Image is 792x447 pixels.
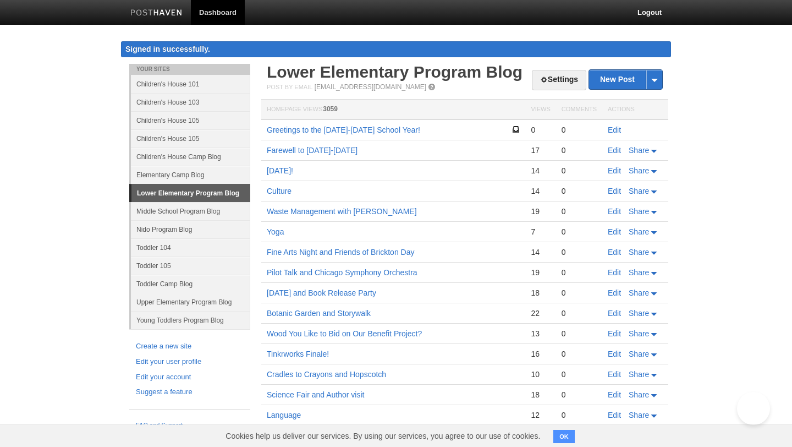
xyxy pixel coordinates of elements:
a: Culture [267,187,291,195]
span: 3059 [323,105,338,113]
a: Edit [608,146,621,155]
span: Share [629,146,649,155]
a: Edit [608,227,621,236]
a: Pilot Talk and Chicago Symphony Orchestra [267,268,417,277]
button: OK [553,430,575,443]
span: Share [629,268,649,277]
span: Share [629,248,649,257]
div: 14 [531,166,550,176]
th: Actions [602,100,668,120]
span: Share [629,227,649,236]
div: 7 [531,227,550,237]
div: 19 [531,268,550,277]
a: Edit [608,248,621,257]
a: Children's House 105 [131,129,250,148]
div: 0 [562,410,597,420]
div: 0 [562,227,597,237]
div: 0 [562,390,597,400]
a: Farewell to [DATE]-[DATE] [267,146,358,155]
div: 14 [531,247,550,257]
a: Young Toddlers Program Blog [131,311,250,329]
div: 18 [531,390,550,400]
a: Suggest a feature [136,386,244,398]
a: Edit [608,370,621,379]
div: 13 [531,329,550,339]
div: 0 [562,166,597,176]
a: Children's House 105 [131,111,250,129]
li: Your Sites [129,64,250,75]
a: Children's House 101 [131,75,250,93]
div: 0 [562,349,597,359]
a: [EMAIL_ADDRESS][DOMAIN_NAME] [315,83,426,91]
a: Lower Elementary Program Blog [131,184,250,202]
a: Upper Elementary Program Blog [131,293,250,311]
div: 0 [562,369,597,379]
a: Yoga [267,227,284,236]
a: FAQ and Support [136,421,244,430]
span: Share [629,288,649,297]
th: Comments [556,100,602,120]
a: Language [267,411,301,419]
span: Share [629,207,649,216]
a: Cradles to Crayons and Hopscotch [267,370,386,379]
a: Middle School Program Blog [131,202,250,220]
div: 0 [562,206,597,216]
div: 17 [531,145,550,155]
a: Children's House 103 [131,93,250,111]
div: 0 [531,125,550,135]
a: Lower Elementary Program Blog [267,63,522,81]
a: Edit [608,411,621,419]
span: Share [629,370,649,379]
a: Nido Program Blog [131,220,250,238]
div: 12 [531,410,550,420]
a: Waste Management with [PERSON_NAME] [267,207,417,216]
a: Edit your user profile [136,356,244,368]
div: Signed in successfully. [121,41,671,57]
a: Edit [608,288,621,297]
a: Toddler Camp Blog [131,275,250,293]
a: Edit [608,187,621,195]
span: Share [629,329,649,338]
div: 0 [562,268,597,277]
a: Settings [532,70,586,90]
div: 0 [562,329,597,339]
iframe: Help Scout Beacon - Open [737,392,770,425]
a: Tinkrworks Finale! [267,350,329,358]
a: Edit [608,329,621,338]
a: Edit [608,166,621,175]
a: [DATE]! [267,166,293,175]
div: 19 [531,206,550,216]
span: Cookies help us deliver our services. By using our services, you agree to our use of cookies. [215,425,551,447]
div: 14 [531,186,550,196]
a: Science Fair and Author visit [267,390,364,399]
a: Botanic Garden and Storywalk [267,309,371,318]
div: 18 [531,288,550,298]
a: Toddler 104 [131,238,250,257]
th: Homepage Views [261,100,525,120]
a: Wood You Like to Bid on Our Benefit Project? [267,329,422,338]
a: Edit [608,268,621,277]
div: 0 [562,247,597,257]
a: Toddler 105 [131,257,250,275]
div: 0 [562,288,597,298]
div: 22 [531,308,550,318]
a: Edit [608,309,621,318]
a: New Post [589,70,662,89]
span: Share [629,166,649,175]
a: Create a new site [136,341,244,352]
div: 0 [562,308,597,318]
div: 0 [562,186,597,196]
a: [DATE] and Book Release Party [267,288,376,297]
div: 0 [562,145,597,155]
a: Greetings to the [DATE]-[DATE] School Year! [267,126,420,134]
span: Share [629,350,649,358]
a: Fine Arts Night and Friends of Brickton Day [267,248,414,257]
th: Views [525,100,555,120]
img: Posthaven-bar [130,9,183,18]
div: 16 [531,349,550,359]
span: Share [629,309,649,318]
a: Edit your account [136,372,244,383]
a: Edit [608,390,621,399]
span: Share [629,390,649,399]
a: Children's House Camp Blog [131,148,250,166]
